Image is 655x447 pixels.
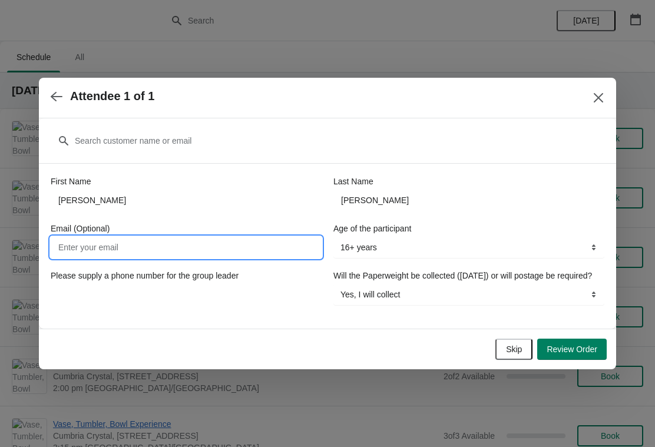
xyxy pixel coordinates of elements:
[333,270,592,282] label: Will the Paperweight be collected ([DATE]) or will postage be required?
[333,190,604,211] input: Smith
[70,90,154,103] h2: Attendee 1 of 1
[51,190,322,211] input: John
[333,176,373,187] label: Last Name
[495,339,532,360] button: Skip
[333,223,411,234] label: Age of the participant
[537,339,607,360] button: Review Order
[588,87,609,108] button: Close
[74,130,604,151] input: Search customer name or email
[547,345,597,354] span: Review Order
[51,270,239,282] label: Please supply a phone number for the group leader
[51,237,322,258] input: Enter your email
[51,176,91,187] label: First Name
[506,345,522,354] span: Skip
[51,223,110,234] label: Email (Optional)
